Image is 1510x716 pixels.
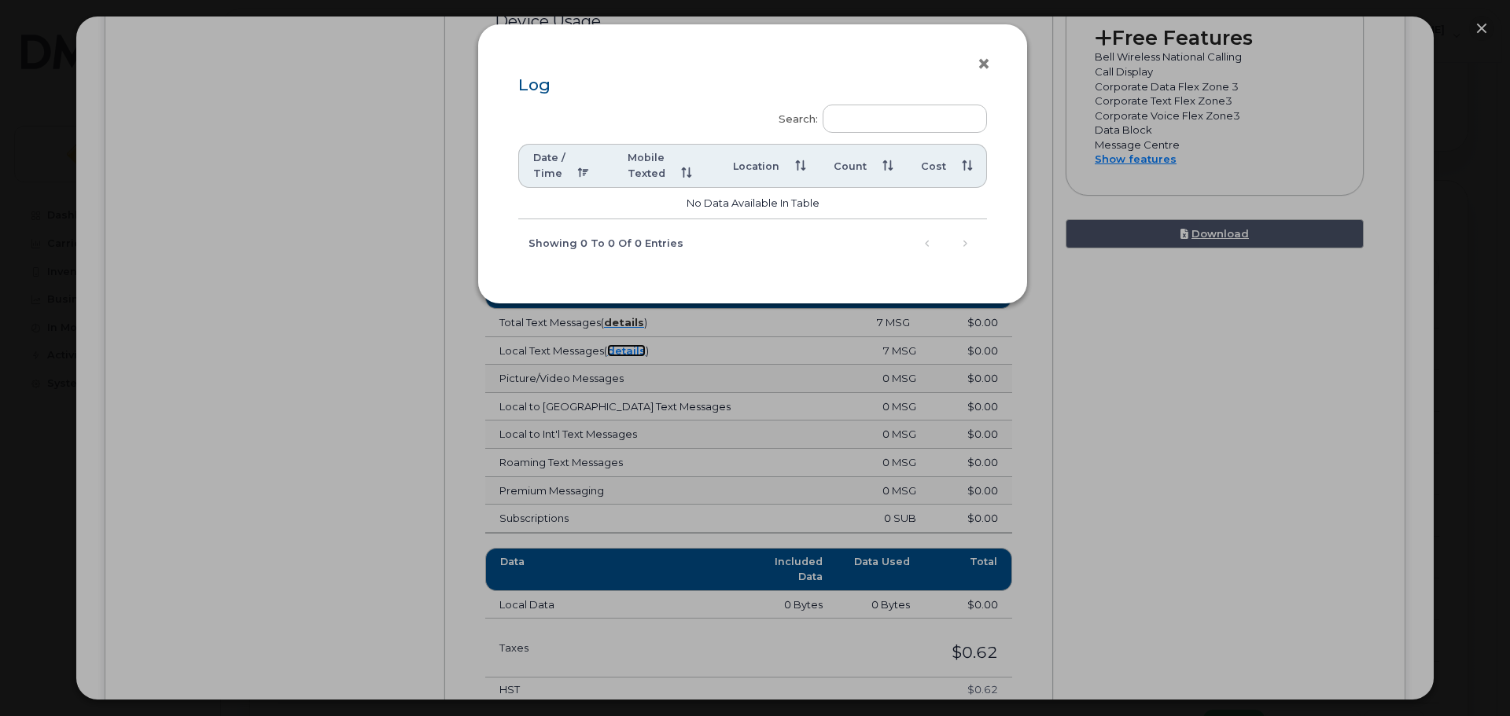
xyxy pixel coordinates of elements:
input: Search: [823,105,987,133]
th: Date / Time: activate to sort column descending [518,144,613,188]
button: × [977,53,999,76]
th: Mobile Texted: activate to sort column ascending [613,144,719,188]
a: Next [953,232,977,255]
a: Previous [915,232,939,255]
th: Location: activate to sort column ascending [719,144,819,188]
div: Showing 0 to 0 of 0 entries [518,229,683,256]
div: Log [518,76,987,94]
td: No data available in table [518,188,987,219]
th: Count: activate to sort column ascending [819,144,907,188]
th: Cost: activate to sort column ascending [907,144,987,188]
label: Search: [768,94,987,138]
